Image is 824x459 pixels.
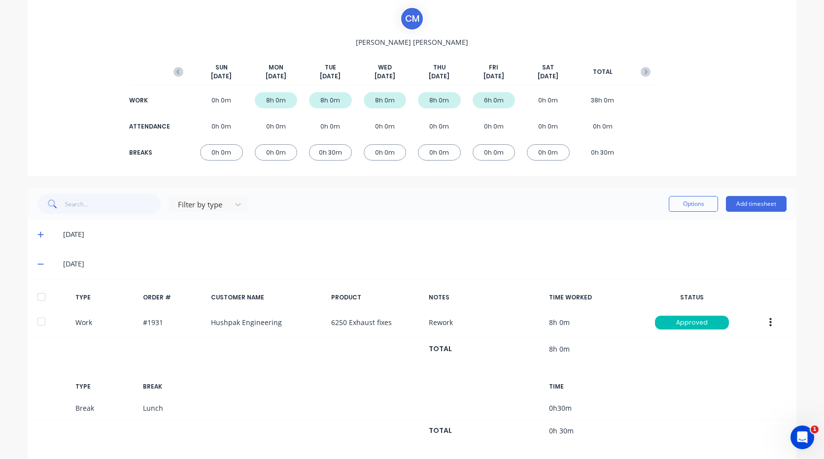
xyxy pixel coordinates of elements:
div: 0h 0m [473,144,515,161]
div: TYPE [75,382,136,391]
div: 0h 0m [364,144,407,161]
div: 0h 0m [255,118,298,134]
div: STATUS [647,293,737,302]
div: 0h 0m [527,144,570,161]
div: Approved [655,316,729,329]
div: BREAKS [129,148,169,157]
div: 0h 0m [473,118,515,134]
span: TUE [325,63,336,72]
div: C M [400,6,424,31]
div: 6h 0m [473,92,515,108]
div: ORDER # [143,293,203,302]
div: [DATE] [63,259,787,269]
span: [DATE] [429,72,449,81]
span: [DATE] [538,72,558,81]
div: 0h 0m [309,118,352,134]
span: [DATE] [320,72,341,81]
div: 8h 0m [418,92,461,108]
span: [DATE] [483,72,504,81]
span: SAT [542,63,554,72]
span: THU [433,63,446,72]
span: FRI [489,63,498,72]
input: Search... [65,194,161,214]
div: CUSTOMER NAME [211,293,323,302]
div: 0h 0m [527,118,570,134]
div: TYPE [75,293,136,302]
iframe: Intercom live chat [790,426,814,449]
span: [DATE] [211,72,232,81]
div: WORK [129,96,169,105]
div: 0h 0m [200,118,243,134]
button: Add timesheet [726,196,787,212]
span: MON [269,63,283,72]
div: ATTENDANCE [129,122,169,131]
span: SUN [215,63,228,72]
div: 0h 0m [582,118,624,134]
div: PRODUCT [331,293,421,302]
button: Options [669,196,718,212]
span: 1 [811,426,819,433]
div: 38h 0m [582,92,624,108]
div: 0h 0m [255,144,298,161]
span: [DATE] [375,72,395,81]
span: WED [378,63,392,72]
div: 0h 0m [418,144,461,161]
div: 8h 0m [309,92,352,108]
div: 0h 0m [418,118,461,134]
div: 0h 0m [364,118,407,134]
div: 8h 0m [364,92,407,108]
span: [DATE] [266,72,286,81]
div: 8h 0m [255,92,298,108]
div: BREAK [143,382,203,391]
div: TIME [549,382,639,391]
div: [DATE] [63,229,787,240]
div: 0h 30m [309,144,352,161]
div: 0h 0m [527,92,570,108]
div: 0h 0m [200,144,243,161]
div: 0h 0m [200,92,243,108]
div: NOTES [429,293,541,302]
span: [PERSON_NAME] [PERSON_NAME] [356,37,468,47]
div: 0h 30m [582,144,624,161]
span: TOTAL [593,67,613,76]
div: TIME WORKED [549,293,639,302]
